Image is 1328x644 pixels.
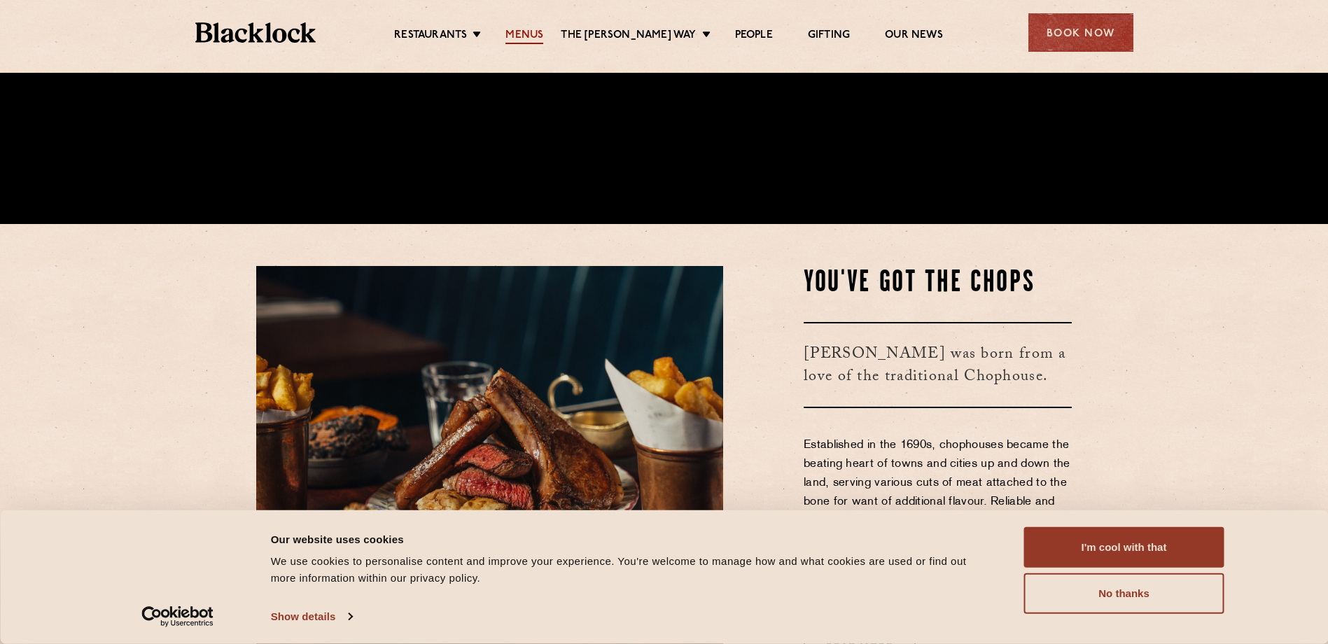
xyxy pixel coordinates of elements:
a: Our News [885,29,943,44]
button: I'm cool with that [1024,527,1224,568]
div: We use cookies to personalise content and improve your experience. You're welcome to manage how a... [271,553,993,587]
p: Established in the 1690s, chophouses became the beating heart of towns and cities up and down the... [804,436,1072,606]
a: Gifting [808,29,850,44]
a: Restaurants [394,29,467,44]
a: Menus [505,29,543,44]
div: Our website uses cookies [271,531,993,547]
img: BL_Textured_Logo-footer-cropped.svg [195,22,316,43]
button: No thanks [1024,573,1224,614]
a: Usercentrics Cookiebot - opens in a new window [116,606,239,627]
a: The [PERSON_NAME] Way [561,29,696,44]
a: People [735,29,773,44]
a: Show details [271,606,352,627]
h3: [PERSON_NAME] was born from a love of the traditional Chophouse. [804,322,1072,408]
div: Book Now [1028,13,1133,52]
h2: You've Got The Chops [804,266,1072,301]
